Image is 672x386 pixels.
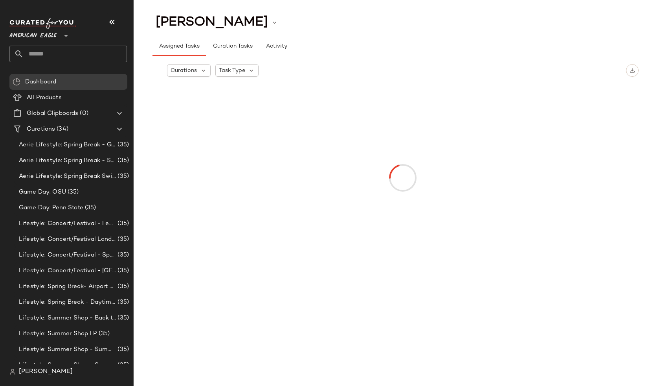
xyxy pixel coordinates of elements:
span: Assigned Tasks [159,43,200,50]
span: (35) [116,314,129,323]
span: American Eagle [9,27,57,41]
img: svg%3e [13,78,20,86]
span: Game Day: OSU [19,188,66,197]
img: svg%3e [9,369,16,375]
span: Dashboard [25,78,56,87]
img: cfy_white_logo.C9jOOHJF.svg [9,18,76,29]
span: Aerie Lifestyle: Spring Break Swimsuits Landing Page [19,172,116,181]
span: Aerie Lifestyle: Spring Break - Sporty [19,156,116,165]
span: Lifestyle: Spring Break- Airport Style [19,282,116,291]
span: (35) [116,172,129,181]
span: (35) [97,329,110,338]
span: (35) [116,345,129,354]
span: Lifestyle: Summer Shop - Summer Abroad [19,345,116,354]
span: (35) [116,219,129,228]
span: (35) [116,235,129,244]
span: Activity [266,43,287,50]
span: (35) [116,361,129,370]
span: (35) [116,251,129,260]
span: Lifestyle: Spring Break - Daytime Casual [19,298,116,307]
span: Global Clipboards [27,109,78,118]
span: (35) [83,203,96,212]
span: Curations [171,66,197,75]
span: Task Type [219,66,245,75]
span: Curations [27,125,55,134]
span: Game Day: Penn State [19,203,83,212]
span: (34) [55,125,68,134]
span: (35) [116,156,129,165]
span: (35) [116,282,129,291]
span: Aerie Lifestyle: Spring Break - Girly/Femme [19,140,116,150]
span: (35) [116,298,129,307]
span: Lifestyle: Concert/Festival - [GEOGRAPHIC_DATA] [19,266,116,275]
img: svg%3e [630,68,635,73]
span: Lifestyle: Summer Shop LP [19,329,97,338]
span: (35) [66,188,79,197]
span: (35) [116,140,129,150]
span: Curation Tasks [212,43,252,50]
span: Lifestyle: Concert/Festival - Sporty [19,251,116,260]
span: (35) [116,266,129,275]
span: Lifestyle: Concert/Festival Landing Page [19,235,116,244]
span: [PERSON_NAME] [156,15,268,30]
span: All Products [27,93,62,102]
span: (0) [78,109,88,118]
span: Lifestyle: Concert/Festival - Femme [19,219,116,228]
span: Lifestyle: Summer Shop - Back to School Essentials [19,314,116,323]
span: [PERSON_NAME] [19,367,73,377]
span: Lifestyle: Summer Shop - Summer Internship [19,361,116,370]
